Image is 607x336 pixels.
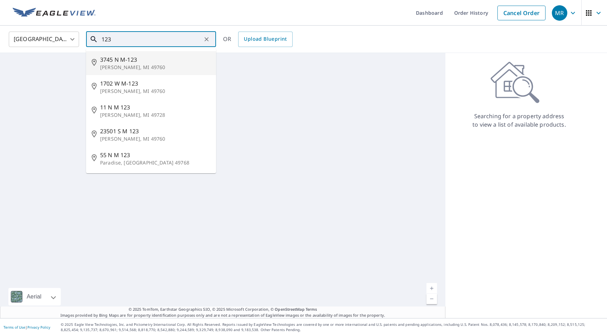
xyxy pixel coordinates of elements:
a: Terms [306,307,317,312]
p: [PERSON_NAME], MI 49728 [100,112,210,119]
span: 1702 W M-123 [100,79,210,88]
input: Search by address or latitude-longitude [102,29,202,49]
p: © 2025 Eagle View Technologies, Inc. and Pictometry International Corp. All Rights Reserved. Repo... [61,322,603,332]
span: 11 N M 123 [100,103,210,112]
div: OR [223,32,293,47]
div: Aerial [8,288,61,305]
a: Upload Blueprint [238,32,292,47]
div: [GEOGRAPHIC_DATA] [9,29,79,49]
span: Upload Blueprint [244,35,287,43]
p: [PERSON_NAME], MI 49760 [100,88,210,95]
a: Current Level 5, Zoom In [426,283,437,294]
span: 3745 N M-123 [100,55,210,64]
span: 23501 S M 123 [100,127,210,135]
div: Aerial [25,288,44,305]
p: Paradise, [GEOGRAPHIC_DATA] 49768 [100,159,210,166]
a: Privacy Policy [27,325,50,330]
a: Terms of Use [4,325,25,330]
button: Clear [202,34,211,44]
img: EV Logo [13,8,96,18]
p: Searching for a property address to view a list of available products. [472,112,566,129]
a: Cancel Order [497,6,546,20]
p: | [4,325,50,329]
span: © 2025 TomTom, Earthstar Geographics SIO, © 2025 Microsoft Corporation, © [129,307,317,313]
p: [PERSON_NAME], MI 49760 [100,135,210,142]
span: 55 N M 123 [100,151,210,159]
a: Current Level 5, Zoom Out [426,294,437,304]
p: [PERSON_NAME], MI 49760 [100,64,210,71]
div: MR [552,5,567,21]
a: OpenStreetMap [275,307,304,312]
